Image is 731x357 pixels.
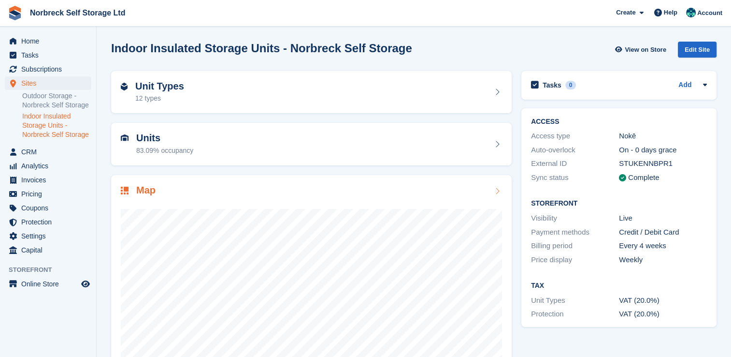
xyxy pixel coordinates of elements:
img: unit-type-icn-2b2737a686de81e16bb02015468b77c625bbabd49415b5ef34ead5e3b44a266d.svg [121,83,128,90]
a: Add [678,80,691,91]
h2: Tax [531,282,707,290]
div: Edit Site [678,42,717,58]
span: Sites [21,76,79,90]
a: Indoor Insulated Storage Units - Norbreck Self Storage [22,112,91,139]
span: Subscriptions [21,62,79,76]
a: menu [5,187,91,201]
span: Capital [21,243,79,257]
span: Invoices [21,173,79,187]
img: map-icn-33ee37083ee616e46c38cad1a60f524a97daa1e2b2c8c0bc3eb3415660979fc1.svg [121,187,129,194]
a: menu [5,145,91,159]
div: STUKENNBPR1 [619,158,707,169]
a: Unit Types 12 types [111,71,512,114]
h2: Tasks [543,81,561,89]
div: 12 types [135,93,184,104]
div: Sync status [531,172,619,183]
div: Credit / Debit Card [619,227,707,238]
h2: Map [136,185,156,196]
div: VAT (20.0%) [619,295,707,306]
span: Storefront [9,265,96,275]
div: Auto-overlock [531,145,619,156]
img: stora-icon-8386f47178a22dfd0bd8f6a31ec36ba5ce8667c1dd55bd0f319d3a0aa187defe.svg [8,6,22,20]
img: Sally King [686,8,696,17]
div: VAT (20.0%) [619,309,707,320]
div: Protection [531,309,619,320]
span: Create [616,8,635,17]
div: Payment methods [531,227,619,238]
div: On - 0 days grace [619,145,707,156]
a: menu [5,277,91,291]
a: menu [5,159,91,173]
h2: Units [136,133,193,144]
a: menu [5,201,91,215]
img: unit-icn-7be61d7bf1b0ce9d3e12c5938cc71ed9869f7b940bace4675aadf7bd6d80202e.svg [121,134,129,141]
span: View on Store [625,45,666,55]
div: External ID [531,158,619,169]
a: menu [5,62,91,76]
h2: Unit Types [135,81,184,92]
div: Visibility [531,213,619,224]
span: Analytics [21,159,79,173]
div: Access type [531,131,619,142]
span: Home [21,34,79,48]
a: Edit Site [678,42,717,61]
div: Price display [531,254,619,266]
div: Live [619,213,707,224]
a: menu [5,243,91,257]
a: menu [5,76,91,90]
a: Preview store [80,278,91,290]
span: Pricing [21,187,79,201]
span: Coupons [21,201,79,215]
span: Tasks [21,48,79,62]
div: Complete [628,172,659,183]
div: Every 4 weeks [619,240,707,252]
div: 83.09% occupancy [136,146,193,156]
a: Units 83.09% occupancy [111,123,512,165]
a: menu [5,34,91,48]
div: 0 [565,81,576,89]
h2: Indoor Insulated Storage Units - Norbreck Self Storage [111,42,412,55]
span: Protection [21,215,79,229]
span: Online Store [21,277,79,291]
div: Unit Types [531,295,619,306]
span: Help [664,8,677,17]
a: menu [5,215,91,229]
a: Norbreck Self Storage Ltd [26,5,129,21]
div: Weekly [619,254,707,266]
span: Settings [21,229,79,243]
span: CRM [21,145,79,159]
a: menu [5,173,91,187]
div: Billing period [531,240,619,252]
h2: ACCESS [531,118,707,126]
div: Nokē [619,131,707,142]
a: menu [5,229,91,243]
a: menu [5,48,91,62]
a: View on Store [614,42,670,58]
h2: Storefront [531,200,707,208]
span: Account [697,8,722,18]
a: Outdoor Storage - Norbreck Self Storage [22,91,91,110]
